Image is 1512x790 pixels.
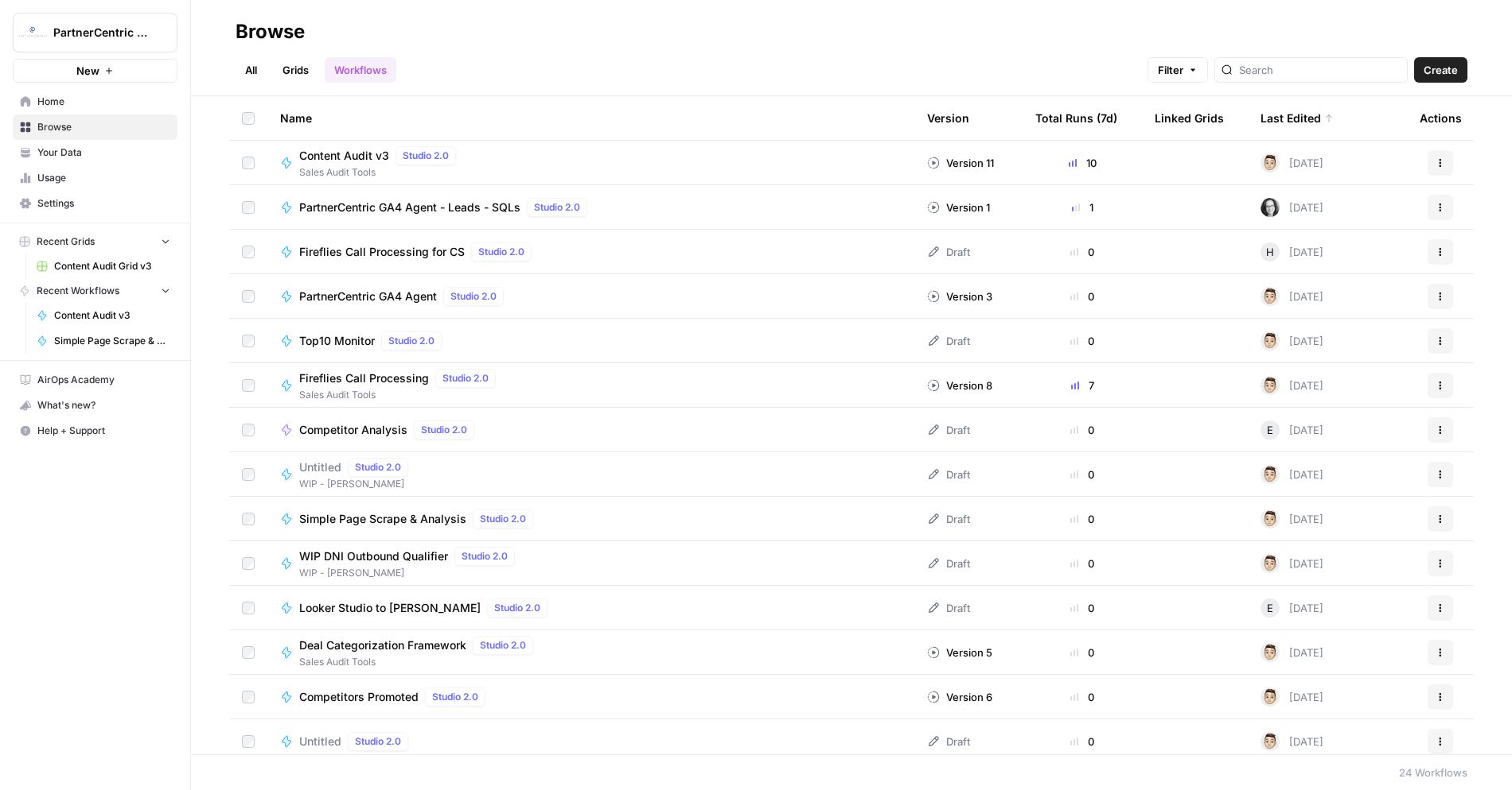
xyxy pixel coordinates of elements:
[927,333,970,349] div: Draft
[13,230,177,254] button: Recent Grids
[236,19,305,45] div: Browse
[299,165,462,180] span: Sales Audit Tools
[403,149,449,163] span: Studio 2.0
[280,146,902,180] a: Content Audit v3Studio 2.0Sales Audit Tools
[1261,153,1280,172] img: j22vlec3s5as1jy706j54i2l8ae1
[37,234,95,249] span: Recent Grids
[13,418,177,443] button: Help + Support
[1035,155,1129,171] div: 10
[927,96,969,140] div: Version
[534,200,580,215] span: Studio 2.0
[1261,153,1323,172] div: [DATE]
[1035,96,1117,140] div: Total Runs (7d)
[280,420,902,440] a: Competitor AnalysisStudio 2.0
[480,638,526,653] span: Studio 2.0
[1261,287,1280,306] img: j22vlec3s5as1jy706j54i2l8ae1
[1035,511,1129,527] div: 0
[927,289,992,304] div: Version 3
[299,600,481,616] span: Looker Studio to [PERSON_NAME]
[299,333,375,349] span: Top10 Monitor
[29,303,177,328] a: Content Audit v3
[355,734,401,749] span: Studio 2.0
[432,690,478,704] span: Studio 2.0
[54,308,170,323] span: Content Audit v3
[462,549,508,563] span: Studio 2.0
[1035,422,1129,438] div: 0
[280,331,902,350] a: Top10 MonitorStudio 2.0
[299,566,521,580] span: WIP - [PERSON_NAME]
[442,371,489,385] span: Studio 2.0
[388,334,435,348] span: Studio 2.0
[1261,242,1323,261] div: [DATE]
[280,96,902,140] div: Name
[299,388,502,402] span: Sales Audit Tools
[1261,287,1323,306] div: [DATE]
[1261,554,1280,573] img: j22vlec3s5as1jy706j54i2l8ae1
[325,57,396,83] a: Workflows
[927,467,970,482] div: Draft
[13,367,177,393] a: AirOps Academy
[299,734,341,749] span: Untitled
[29,254,177,279] a: Content Audit Grid v3
[1035,244,1129,260] div: 0
[1420,96,1462,140] div: Actions
[1261,643,1280,662] img: j22vlec3s5as1jy706j54i2l8ae1
[13,114,177,140] a: Browse
[37,171,170,185] span: Usage
[1261,598,1323,618] div: [DATE]
[1261,643,1323,662] div: [DATE]
[280,198,902,217] a: PartnerCentric GA4 Agent - Leads - SQLsStudio 2.0
[1261,376,1280,395] img: j22vlec3s5as1jy706j54i2l8ae1
[1148,57,1208,83] button: Filter
[299,422,407,438] span: Competitor Analysis
[1155,96,1224,140] div: Linked Grids
[1035,600,1129,616] div: 0
[1035,556,1129,571] div: 0
[1261,331,1280,350] img: j22vlec3s5as1jy706j54i2l8ae1
[299,655,540,669] span: Sales Audit Tools
[1261,732,1323,751] div: [DATE]
[37,120,170,134] span: Browse
[1261,687,1280,707] img: j22vlec3s5as1jy706j54i2l8ae1
[1261,420,1323,440] div: [DATE]
[478,245,524,259] span: Studio 2.0
[280,287,902,306] a: PartnerCentric GA4 AgentStudio 2.0
[280,369,902,402] a: Fireflies Call ProcessingStudio 2.0Sales Audit Tools
[1261,465,1323,484] div: [DATE]
[280,598,902,618] a: Looker Studio to [PERSON_NAME]Studio 2.0
[927,199,990,215] div: Version 1
[1035,467,1129,482] div: 0
[53,25,150,41] span: PartnerCentric Sales Tools
[299,637,466,653] span: Deal Categorization Framework
[37,373,170,387] span: AirOps Academy
[280,687,902,707] a: Competitors PromotedStudio 2.0
[421,423,467,437] span: Studio 2.0
[273,57,318,83] a: Grids
[927,556,970,571] div: Draft
[299,548,448,564] span: WIP DNI Outbound Qualifier
[927,244,970,260] div: Draft
[1261,198,1323,217] div: [DATE]
[1035,734,1129,749] div: 0
[927,511,970,527] div: Draft
[13,191,177,216] a: Settings
[1399,765,1467,780] div: 24 Workflows
[37,196,170,211] span: Settings
[236,57,267,83] a: All
[13,59,177,83] button: New
[1035,333,1129,349] div: 0
[1261,96,1334,140] div: Last Edited
[1035,689,1129,705] div: 0
[927,645,992,660] div: Version 5
[299,370,429,386] span: Fireflies Call Processing
[280,458,902,491] a: UntitledStudio 2.0WIP - [PERSON_NAME]
[37,424,170,438] span: Help + Support
[1424,62,1458,78] span: Create
[480,512,526,526] span: Studio 2.0
[280,242,902,261] a: Fireflies Call Processing for CSStudio 2.0
[1261,509,1323,529] div: [DATE]
[1158,62,1183,78] span: Filter
[1035,378,1129,393] div: 7
[280,509,902,529] a: Simple Page Scrape & AnalysisStudio 2.0
[927,600,970,616] div: Draft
